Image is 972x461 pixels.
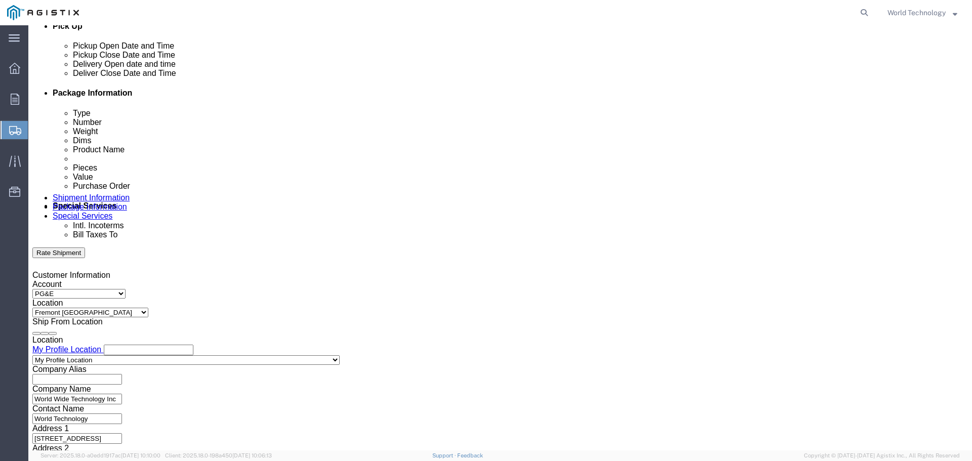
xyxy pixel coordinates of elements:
[457,452,483,458] a: Feedback
[165,452,272,458] span: Client: 2025.18.0-198a450
[887,7,958,19] button: World Technology
[40,452,160,458] span: Server: 2025.18.0-a0edd1917ac
[887,7,946,18] span: World Technology
[432,452,458,458] a: Support
[28,25,972,450] iframe: FS Legacy Container
[121,452,160,458] span: [DATE] 10:10:00
[804,451,960,460] span: Copyright © [DATE]-[DATE] Agistix Inc., All Rights Reserved
[232,452,272,458] span: [DATE] 10:06:13
[7,5,79,20] img: logo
